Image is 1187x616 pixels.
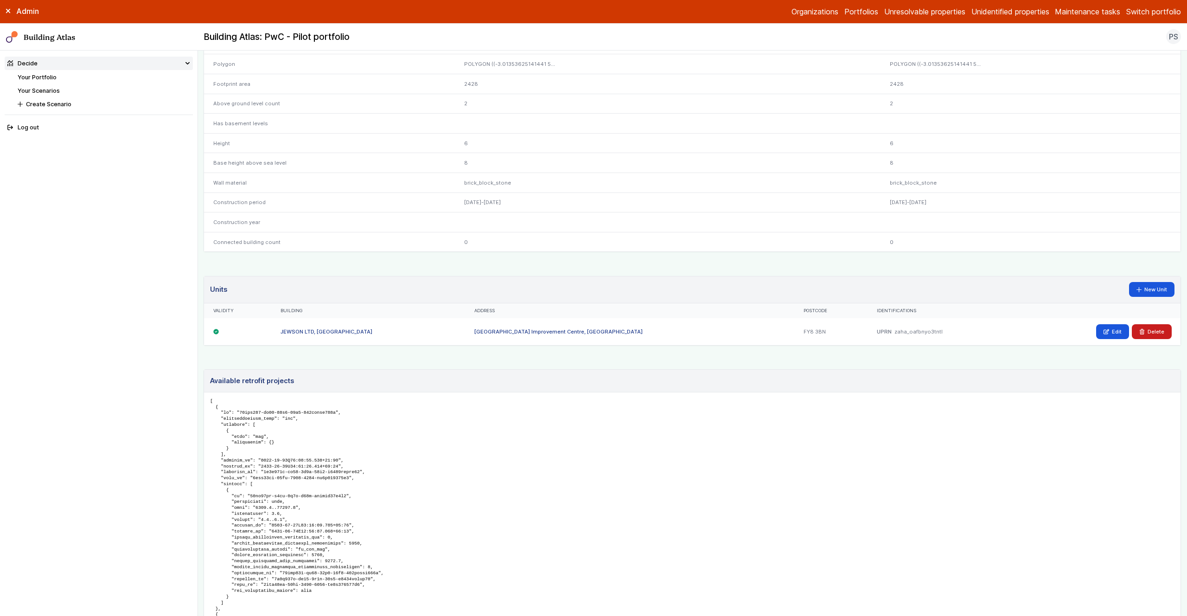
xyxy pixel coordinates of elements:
[204,31,350,43] h2: Building Atlas: PwC - Pilot portfolio
[455,153,755,173] div: 8
[877,308,1007,314] div: Identifications
[204,133,455,153] div: Height
[204,212,455,232] div: Construction year
[881,54,1181,74] div: POLYGON ((-3.01353625141441 5…
[455,54,755,74] div: POLYGON ((-3.01353625141441 5…
[1096,324,1129,339] a: Edit
[281,328,372,335] a: JEWSON LTD, [GEOGRAPHIC_DATA]
[455,232,755,251] div: 0
[474,308,785,314] div: Address
[210,284,227,295] h3: Units
[455,173,755,193] div: brick_block_stone
[1132,324,1172,339] button: Delete
[455,192,755,212] div: [DATE]-[DATE]
[881,94,1181,114] div: 2
[204,192,455,212] div: Construction period
[204,232,455,251] div: Connected building count
[455,133,755,153] div: 6
[281,308,456,314] div: Building
[204,153,455,173] div: Base height above sea level
[5,121,193,135] button: Log out
[971,6,1049,17] a: Unidentified properties
[15,97,193,111] button: Create Scenario
[474,328,643,335] a: [GEOGRAPHIC_DATA] Improvement Centre, [GEOGRAPHIC_DATA]
[213,308,263,314] div: Validity
[1055,6,1120,17] a: Maintenance tasks
[210,376,294,386] h3: Available retrofit projects
[18,74,57,81] a: Your Portfolio
[204,54,455,74] div: Polygon
[204,94,455,114] div: Above ground level count
[6,31,18,43] img: main-0bbd2752.svg
[1166,29,1181,44] button: PS
[204,74,455,94] div: Footprint area
[1169,31,1178,42] span: PS
[804,308,859,314] div: Postcode
[204,173,455,193] div: Wall material
[7,59,38,68] div: Decide
[1129,282,1175,297] a: New Unit
[794,318,868,345] div: FY8 3BN
[455,94,755,114] div: 2
[884,6,965,17] a: Unresolvable properties
[881,133,1181,153] div: 6
[844,6,878,17] a: Portfolios
[18,87,60,94] a: Your Scenarios
[455,74,755,94] div: 2428
[881,192,1181,212] div: [DATE]-[DATE]
[1126,6,1181,17] button: Switch portfolio
[881,74,1181,94] div: 2428
[881,173,1181,193] div: brick_block_stone
[5,57,193,70] summary: Decide
[204,114,455,134] div: Has basement levels
[894,328,943,335] dd: zaha_oafbnyo3tntl
[881,232,1181,251] div: 0
[791,6,838,17] a: Organizations
[881,153,1181,173] div: 8
[877,328,892,335] dt: UPRN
